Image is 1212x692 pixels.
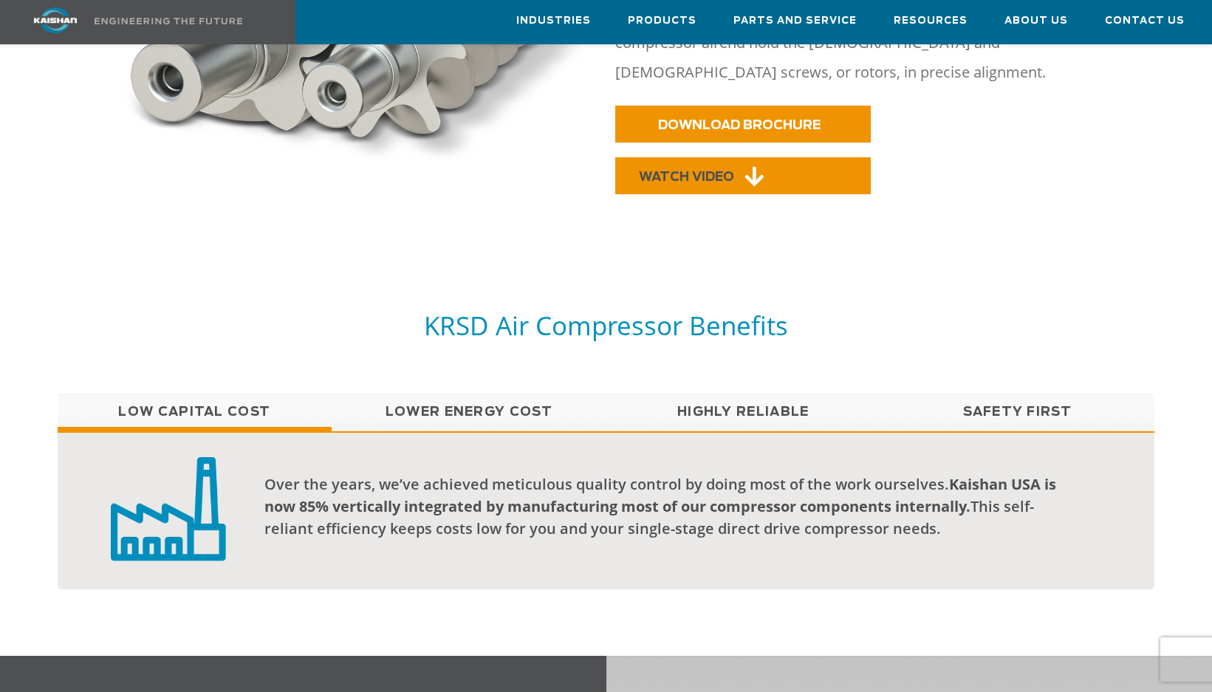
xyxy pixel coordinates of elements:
[264,473,1065,540] div: Over the years, we’ve achieved meticulous quality control by doing most of the work ourselves. Th...
[516,13,591,30] span: Industries
[58,394,332,431] a: Low Capital Cost
[606,394,880,431] a: Highly Reliable
[1105,1,1185,41] a: Contact Us
[894,1,968,41] a: Resources
[615,157,871,194] a: WATCH VIDEO
[733,13,857,30] span: Parts and Service
[615,106,871,143] a: DOWNLOAD BROCHURE
[95,18,242,24] img: Engineering the future
[1004,1,1068,41] a: About Us
[332,394,606,431] a: Lower Energy Cost
[628,13,696,30] span: Products
[628,1,696,41] a: Products
[658,119,821,131] span: DOWNLOAD BROCHURE
[111,455,226,561] img: low capital investment badge
[880,394,1154,431] a: Safety First
[733,1,857,41] a: Parts and Service
[516,1,591,41] a: Industries
[639,171,734,183] span: WATCH VIDEO
[894,13,968,30] span: Resources
[1004,13,1068,30] span: About Us
[58,431,1155,589] div: Low Capital Cost
[58,309,1155,342] h5: KRSD Air Compressor Benefits
[1105,13,1185,30] span: Contact Us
